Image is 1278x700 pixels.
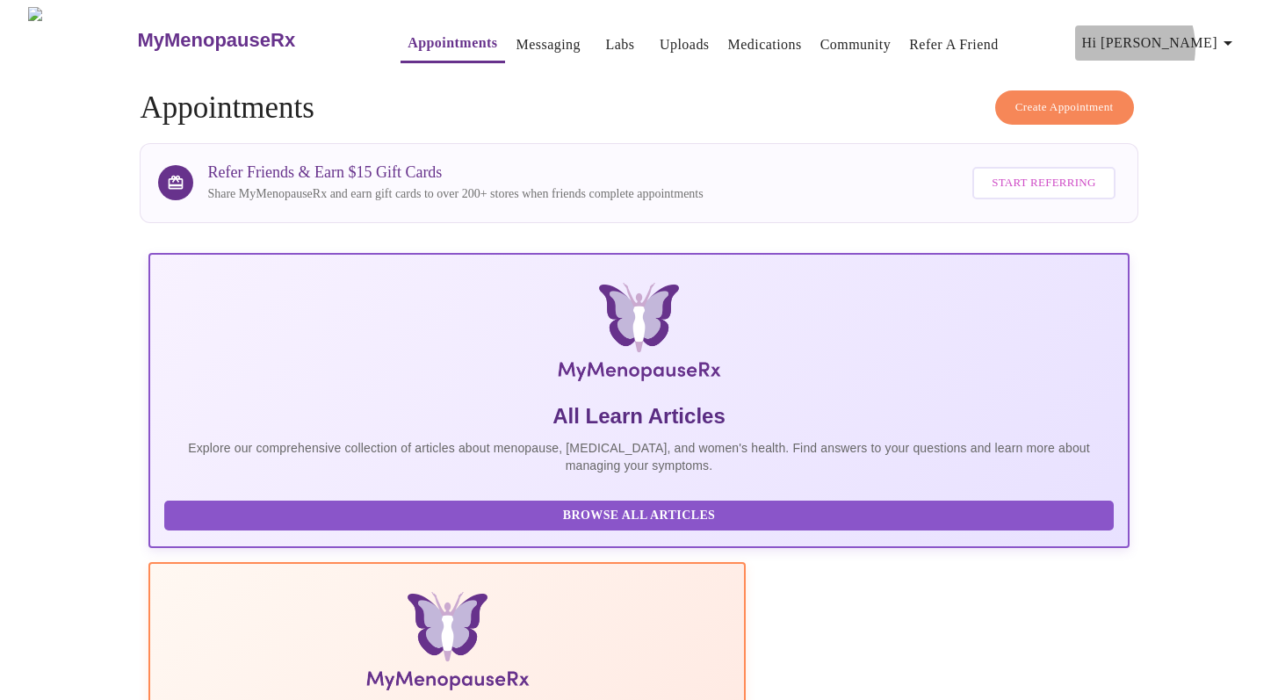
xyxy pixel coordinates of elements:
a: Refer a Friend [909,32,999,57]
button: Medications [721,27,809,62]
h3: MyMenopauseRx [137,29,295,52]
button: Appointments [401,25,504,63]
span: Create Appointment [1015,97,1114,118]
p: Explore our comprehensive collection of articles about menopause, [MEDICAL_DATA], and women's hea... [164,439,1113,474]
a: Labs [606,32,635,57]
button: Browse All Articles [164,501,1113,531]
img: MyMenopauseRx Logo [312,283,966,388]
button: Start Referring [972,167,1115,199]
img: MyMenopauseRx Logo [28,7,135,73]
button: Labs [592,27,648,62]
span: Start Referring [992,173,1095,193]
h3: Refer Friends & Earn $15 Gift Cards [207,163,703,182]
img: Menopause Manual [255,592,640,697]
p: Share MyMenopauseRx and earn gift cards to over 200+ stores when friends complete appointments [207,185,703,203]
span: Browse All Articles [182,505,1095,527]
a: Community [820,32,892,57]
button: Create Appointment [995,90,1134,125]
button: Uploads [653,27,717,62]
h4: Appointments [140,90,1137,126]
button: Refer a Friend [902,27,1006,62]
span: Hi [PERSON_NAME] [1082,31,1238,55]
button: Community [813,27,899,62]
a: Start Referring [968,158,1119,208]
a: Appointments [408,31,497,55]
h5: All Learn Articles [164,402,1113,430]
a: Messaging [516,32,581,57]
button: Messaging [509,27,588,62]
a: Medications [728,32,802,57]
a: Browse All Articles [164,507,1117,522]
a: Uploads [660,32,710,57]
button: Hi [PERSON_NAME] [1075,25,1246,61]
a: MyMenopauseRx [135,10,365,71]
